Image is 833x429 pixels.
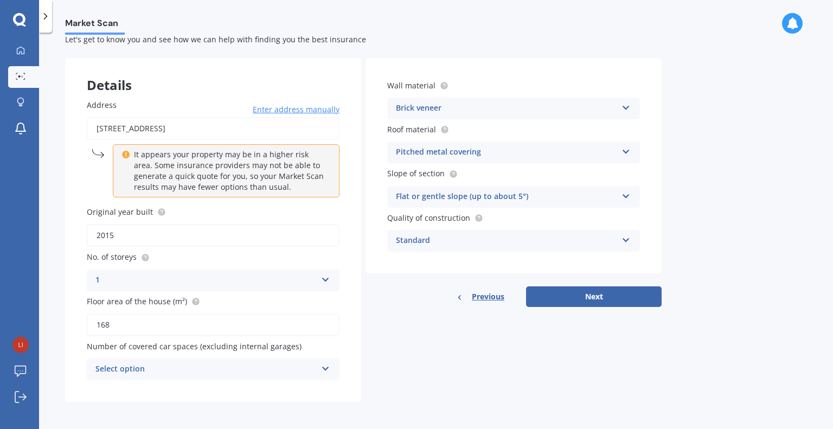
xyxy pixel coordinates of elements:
[65,58,361,91] div: Details
[253,104,339,115] span: Enter address manually
[472,289,504,305] span: Previous
[87,207,153,217] span: Original year built
[87,313,339,336] input: Enter floor area
[87,252,137,262] span: No. of storeys
[95,274,317,287] div: 1
[12,337,29,353] img: 9d93e79874fc5ba6eac5d545cfb95c1e
[396,146,617,159] div: Pitched metal covering
[87,296,187,306] span: Floor area of the house (m²)
[87,224,339,247] input: Enter year
[387,213,470,223] span: Quality of construction
[526,286,662,307] button: Next
[65,34,366,44] span: Let's get to know you and see how we can help with finding you the best insurance
[396,190,617,203] div: Flat or gentle slope (up to about 5°)
[87,341,302,351] span: Number of covered car spaces (excluding internal garages)
[387,80,435,91] span: Wall material
[95,363,317,376] div: Select option
[396,102,617,115] div: Brick veneer
[134,149,326,193] p: It appears your property may be in a higher risk area. Some insurance providers may not be able t...
[87,117,339,140] input: Enter address
[87,100,117,110] span: Address
[396,234,617,247] div: Standard
[387,169,445,179] span: Slope of section
[65,18,125,33] span: Market Scan
[387,124,436,135] span: Roof material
